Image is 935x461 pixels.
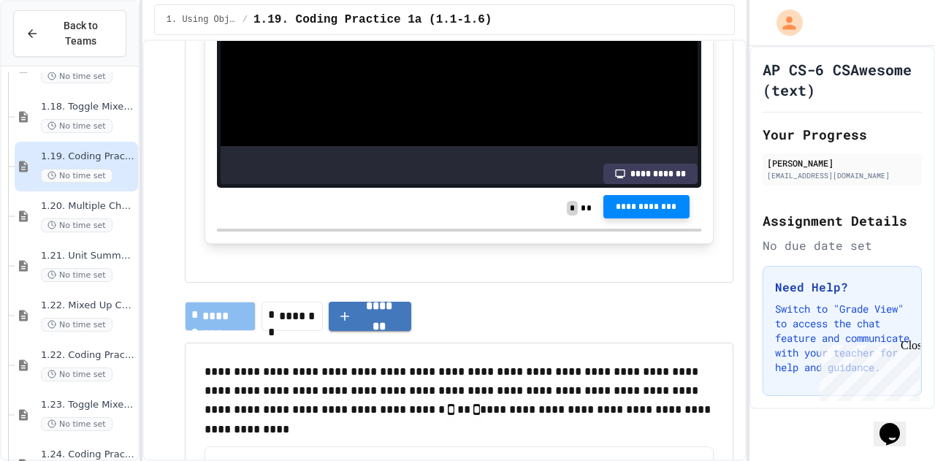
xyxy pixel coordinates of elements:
[814,339,920,401] iframe: chat widget
[41,200,135,213] span: 1.20. Multiple Choice Exercises for Unit 1a (1.1-1.6)
[41,69,112,83] span: No time set
[41,367,112,381] span: No time set
[41,250,135,262] span: 1.21. Unit Summary 1b (1.7-1.15)
[41,300,135,312] span: 1.22. Mixed Up Code Practice 1b (1.7-1.15)
[775,278,909,296] h3: Need Help?
[41,119,112,133] span: No time set
[167,14,237,26] span: 1. Using Objects and Methods
[763,210,922,231] h2: Assignment Details
[874,403,920,446] iframe: chat widget
[253,11,492,28] span: 1.19. Coding Practice 1a (1.1-1.6)
[13,10,126,57] button: Back to Teams
[41,218,112,232] span: No time set
[761,6,806,39] div: My Account
[41,318,112,332] span: No time set
[767,156,917,169] div: [PERSON_NAME]
[41,399,135,411] span: 1.23. Toggle Mixed Up or Write Code Practice 1b (1.7-1.15)
[41,151,135,163] span: 1.19. Coding Practice 1a (1.1-1.6)
[767,170,917,181] div: [EMAIL_ADDRESS][DOMAIN_NAME]
[763,237,922,254] div: No due date set
[775,302,909,375] p: Switch to "Grade View" to access the chat feature and communicate with your teacher for help and ...
[763,124,922,145] h2: Your Progress
[41,349,135,362] span: 1.22. Coding Practice 1b (1.7-1.15)
[243,14,248,26] span: /
[41,268,112,282] span: No time set
[41,449,135,461] span: 1.24. Coding Practice 1b (1.7-1.15)
[763,59,922,100] h1: AP CS-6 CSAwesome (text)
[41,169,112,183] span: No time set
[6,6,101,93] div: Chat with us now!Close
[47,18,114,49] span: Back to Teams
[41,417,112,431] span: No time set
[41,101,135,113] span: 1.18. Toggle Mixed Up or Write Code Practice 1.1-1.6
